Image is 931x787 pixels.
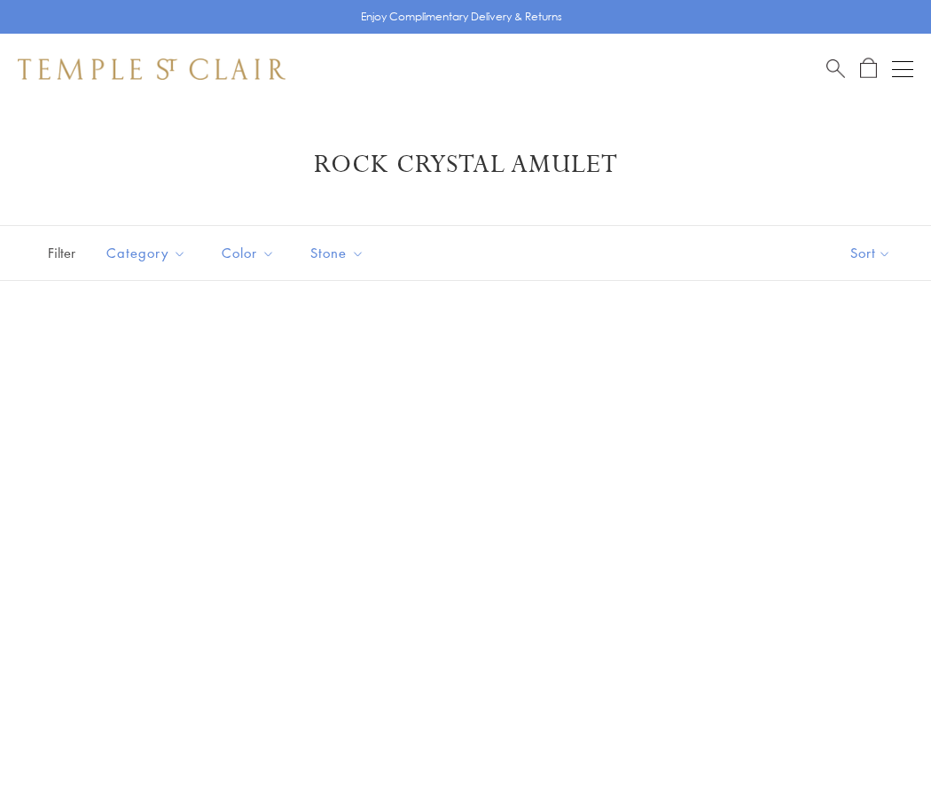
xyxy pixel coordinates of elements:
[18,58,286,80] img: Temple St. Clair
[213,242,288,264] span: Color
[810,226,931,280] button: Show sort by
[361,8,562,26] p: Enjoy Complimentary Delivery & Returns
[301,242,378,264] span: Stone
[44,149,887,181] h1: Rock Crystal Amulet
[297,233,378,273] button: Stone
[860,58,877,80] a: Open Shopping Bag
[208,233,288,273] button: Color
[892,58,913,80] button: Open navigation
[93,233,199,273] button: Category
[98,242,199,264] span: Category
[826,58,845,80] a: Search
